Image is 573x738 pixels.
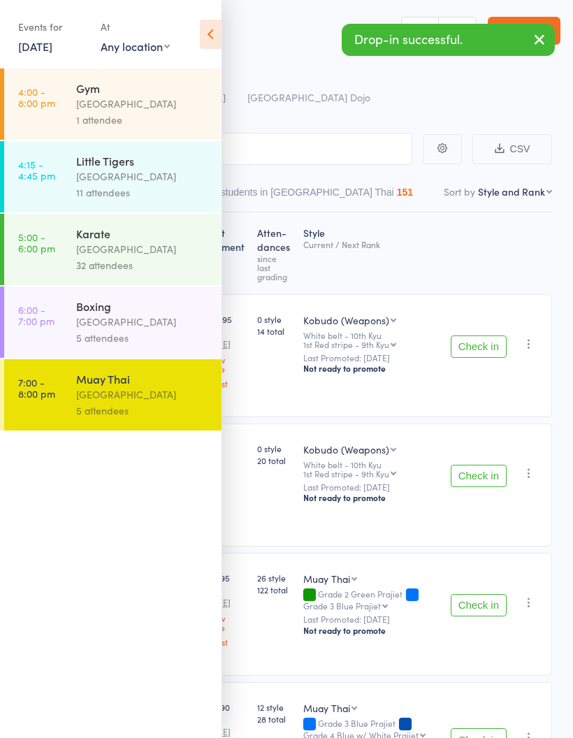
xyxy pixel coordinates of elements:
div: 5 attendees [76,403,210,419]
time: 4:15 - 4:45 pm [18,159,55,181]
div: Muay Thai [303,701,350,715]
div: Little Tigers [76,153,210,168]
time: 5:00 - 6:00 pm [18,231,55,254]
time: 4:00 - 8:00 pm [18,86,55,108]
span: 14 total [257,325,292,337]
small: Due [DATE] [204,717,246,737]
small: Due [DATE] [204,329,246,349]
a: Show more [204,614,246,632]
a: Show more [204,355,246,373]
time: 6:00 - 7:00 pm [18,304,55,326]
div: Muay Thai [303,572,350,586]
div: At [101,15,170,38]
span: [GEOGRAPHIC_DATA] Dojo [247,90,370,104]
div: Not ready to promote [303,363,440,374]
a: 5:00 -6:00 pmKarate[GEOGRAPHIC_DATA]32 attendees [4,214,222,285]
a: 7:00 -8:00 pmMuay Thai[GEOGRAPHIC_DATA]5 attendees [4,359,222,430]
div: Not ready to promote [303,492,440,503]
label: Sort by [444,184,475,198]
div: Not ready to promote [303,625,440,636]
div: [GEOGRAPHIC_DATA] [76,241,210,257]
a: 4:15 -4:45 pmLittle Tigers[GEOGRAPHIC_DATA]11 attendees [4,141,222,212]
a: Adjust [204,637,246,646]
button: Other students in [GEOGRAPHIC_DATA] Thai151 [194,180,413,212]
a: Adjust [204,379,246,388]
div: Gym [76,80,210,96]
small: Last Promoted: [DATE] [303,482,440,492]
a: 6:00 -7:00 pmBoxing[GEOGRAPHIC_DATA]5 attendees [4,287,222,358]
div: Drop-in successful. [342,24,555,56]
span: 26 style [257,572,292,584]
div: Events for [18,15,87,38]
div: Style and Rank [478,184,545,198]
small: Due [DATE] [204,588,246,608]
div: White belt - 10th Kyu [303,331,440,349]
span: 122 total [257,584,292,595]
a: Exit roll call [488,17,560,45]
div: Boxing [76,298,210,314]
div: Karate [76,226,210,241]
div: [GEOGRAPHIC_DATA] [76,314,210,330]
time: 7:00 - 8:00 pm [18,377,55,399]
div: 32 attendees [76,257,210,273]
a: 4:00 -8:00 pmGym[GEOGRAPHIC_DATA]1 attendee [4,68,222,140]
div: Next Payment [198,219,252,288]
div: 1st Red stripe - 9th Kyu [303,340,389,349]
div: [GEOGRAPHIC_DATA] [76,96,210,112]
div: Style [298,219,445,288]
div: 11 attendees [76,184,210,201]
span: 28 total [257,713,292,725]
div: Atten­dances [252,219,298,288]
span: 0 style [257,313,292,325]
div: Grade 3 Blue Prajiet [303,601,381,610]
div: Any location [101,38,170,54]
div: $49.95 [204,572,246,646]
div: Muay Thai [76,371,210,386]
div: N/A [204,442,246,454]
span: 12 style [257,701,292,713]
span: 0 style [257,442,292,454]
div: 5 attendees [76,330,210,346]
div: Current / Next Rank [303,240,440,249]
button: Check in [451,335,507,358]
div: 1 attendee [76,112,210,128]
div: [GEOGRAPHIC_DATA] [76,168,210,184]
div: Grade 2 Green Prajiet [303,589,440,610]
small: Last Promoted: [DATE] [303,353,440,363]
div: Kobudo (Weapons) [303,313,389,327]
div: 151 [397,187,413,198]
div: since last grading [257,254,292,281]
a: [DATE] [18,38,52,54]
small: Last Promoted: [DATE] [303,614,440,624]
div: [GEOGRAPHIC_DATA] [76,386,210,403]
div: 1st Red stripe - 9th Kyu [303,469,389,478]
button: Check in [451,594,507,616]
div: Kobudo (Weapons) [303,442,389,456]
div: White belt - 10th Kyu [303,460,440,478]
button: Check in [451,465,507,487]
div: $153.95 [204,313,246,388]
button: CSV [472,134,552,164]
span: 20 total [257,454,292,466]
